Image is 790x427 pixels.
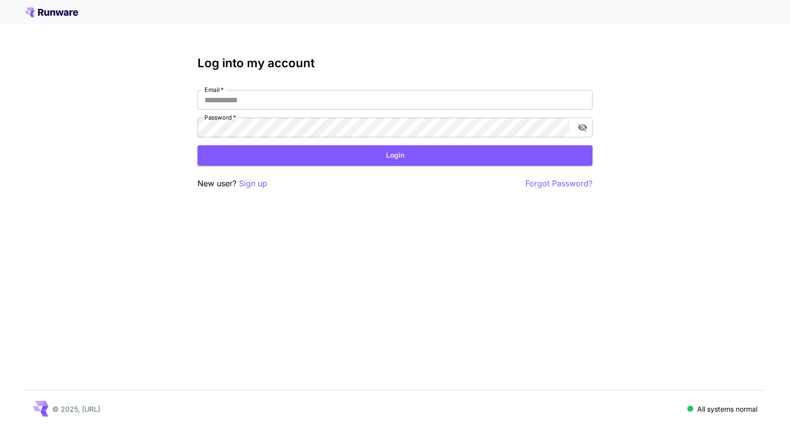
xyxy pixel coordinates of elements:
[197,56,592,70] h3: Log into my account
[239,177,267,190] button: Sign up
[197,145,592,166] button: Login
[52,404,100,414] p: © 2025, [URL]
[574,119,592,136] button: toggle password visibility
[204,85,224,94] label: Email
[697,404,757,414] p: All systems normal
[204,113,236,122] label: Password
[197,177,267,190] p: New user?
[525,177,592,190] button: Forgot Password?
